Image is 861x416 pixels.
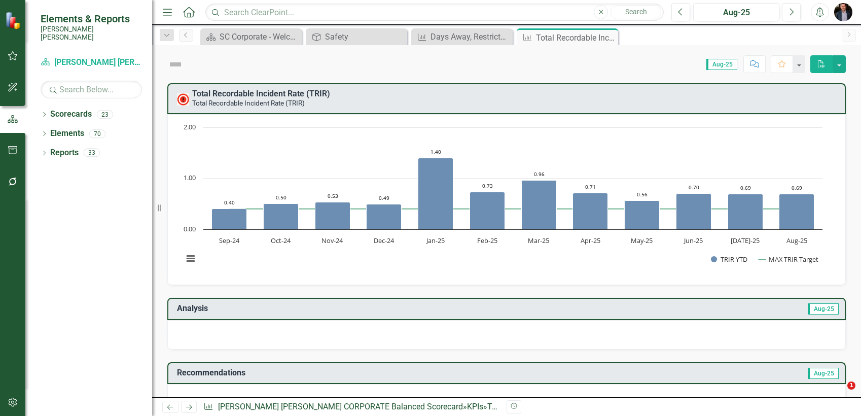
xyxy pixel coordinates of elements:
[50,109,92,120] a: Scorecards
[325,30,405,43] div: Safety
[683,236,703,245] text: Jun-25
[276,194,286,201] text: 0.50
[740,184,751,191] text: 0.69
[585,183,596,190] text: 0.71
[534,170,545,178] text: 0.96
[184,173,196,182] text: 1.00
[728,194,763,230] path: Jul-25, 0.6926. TRIR YTD.
[467,402,483,411] a: KPIs
[374,236,394,245] text: Dec-24
[528,236,549,245] text: Mar-25
[41,57,142,68] a: [PERSON_NAME] [PERSON_NAME] CORPORATE Balanced Scorecard
[581,236,600,245] text: Apr-25
[834,3,852,21] img: Chris Amodeo
[184,122,196,131] text: 2.00
[477,236,497,245] text: Feb-25
[847,382,855,390] span: 1
[711,255,747,264] button: Show TRIR YTD
[264,204,299,230] path: Oct-24, 0.5. TRIR YTD.
[676,194,711,230] path: Jun-25, 0.7. TRIR YTD.
[308,30,405,43] a: Safety
[203,30,299,43] a: SC Corporate - Welcome to ClearPoint
[328,192,338,199] text: 0.53
[379,194,389,201] text: 0.49
[721,255,747,264] text: TRIR YTD
[431,148,441,155] text: 1.40
[786,236,807,245] text: Aug-25
[178,122,835,274] div: Chart. Highcharts interactive chart.
[218,402,463,411] a: [PERSON_NAME] [PERSON_NAME] CORPORATE Balanced Scorecard
[177,368,629,377] h3: Recommendations
[184,224,196,233] text: 0.00
[367,204,402,230] path: Dec-24, 0.49. TRIR YTD.
[482,182,493,189] text: 0.73
[431,30,510,43] div: Days Away, Restricted, Transferred (DART) Rate
[84,149,100,157] div: 33
[212,209,247,230] path: Sep-24, 0.4. TRIR YTD.
[706,59,737,70] span: Aug-25
[425,236,445,245] text: Jan-25
[779,194,814,230] path: Aug-25, 0.6943. TRIR YTD.
[97,110,113,119] div: 23
[522,181,557,230] path: Mar-25, 0.96. TRIR YTD.
[637,191,648,198] text: 0.56
[220,30,299,43] div: SC Corporate - Welcome to ClearPoint
[414,30,510,43] a: Days Away, Restricted, Transferred (DART) Rate
[41,13,142,25] span: Elements & Reports
[50,147,79,159] a: Reports
[178,122,828,274] svg: Interactive chart
[573,193,608,230] path: Apr-25, 0.71. TRIR YTD.
[631,236,653,245] text: May-25
[625,8,647,16] span: Search
[192,89,330,98] a: Total Recordable Incident Rate (TRIR)​
[693,3,779,21] button: Aug-25
[192,99,305,107] small: Total Recordable Incident Rate (TRIR)
[418,158,453,230] path: Jan-25, 1.4. TRIR YTD.
[177,304,503,313] h3: Analysis
[41,81,142,98] input: Search Below...
[205,4,664,21] input: Search ClearPoint...
[321,236,343,245] text: Nov-24
[731,236,760,245] text: [DATE]-25
[487,402,621,411] div: Total Recordable Incident Rate (TRIR)
[625,201,660,230] path: May-25, 0.56. TRIR YTD.
[219,236,240,245] text: Sep-24
[827,382,851,406] iframe: Intercom live chat
[759,255,818,264] button: Show MAX TRIR Target
[697,7,776,19] div: Aug-25
[689,184,699,191] text: 0.70
[808,303,839,315] span: Aug-25
[769,255,818,264] text: MAX TRIR Target
[470,192,505,230] path: Feb-25, 0.73. TRIR YTD.
[203,401,498,413] div: » »
[5,12,23,29] img: ClearPoint Strategy
[315,202,350,230] path: Nov-24, 0.53. TRIR YTD.
[224,199,235,206] text: 0.40
[167,56,184,73] img: Not Defined
[611,5,661,19] button: Search
[89,129,105,138] div: 70
[177,93,189,106] img: Above MAX Target
[271,236,291,245] text: Oct-24
[41,25,142,42] small: [PERSON_NAME] [PERSON_NAME]
[184,251,198,265] button: View chart menu, Chart
[50,128,84,140] a: Elements
[792,184,802,191] text: 0.69
[536,31,616,44] div: Total Recordable Incident Rate (TRIR)
[808,368,839,379] span: Aug-25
